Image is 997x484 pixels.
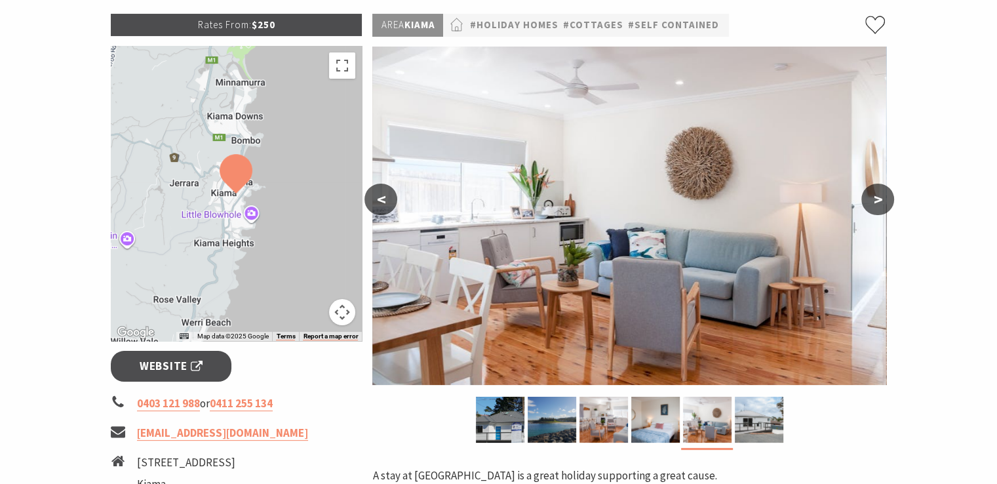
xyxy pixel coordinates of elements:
[528,397,576,443] img: Surf Beach Kiama
[861,184,894,215] button: >
[114,324,157,341] img: Google
[111,395,362,413] li: or
[683,397,732,443] img: Lions Cottage Kiama living room
[111,14,362,36] p: $250
[476,397,524,443] img: Lions Cottage Kiama
[111,351,232,382] a: Website
[137,426,308,441] a: [EMAIL_ADDRESS][DOMAIN_NAME]
[114,324,157,341] a: Open this area in Google Maps (opens a new window)
[372,14,443,37] p: Kiama
[364,184,397,215] button: <
[276,333,295,340] a: Terms (opens in new tab)
[735,397,783,443] img: Lions Cottage Kiama - wheelchair access
[562,17,623,33] a: #Cottages
[631,397,680,443] img: Lions Cottage Kiama - Gerringong Room - queen bed & ensuite
[137,396,200,411] a: 0403 121 988
[180,332,189,341] button: Keyboard shortcuts
[372,47,886,385] img: Lions Cottage Kiama living room
[329,299,355,325] button: Map camera controls
[137,454,264,472] li: [STREET_ADDRESS]
[329,52,355,79] button: Toggle fullscreen view
[303,333,358,340] a: Report a map error
[197,333,268,340] span: Map data ©2025 Google
[381,18,404,31] span: Area
[627,17,718,33] a: #Self Contained
[469,17,558,33] a: #Holiday Homes
[210,396,273,411] a: 0411 255 134
[197,18,251,31] span: Rates From:
[140,357,203,375] span: Website
[579,397,628,443] img: Easy living at Lions Cottage Kiama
